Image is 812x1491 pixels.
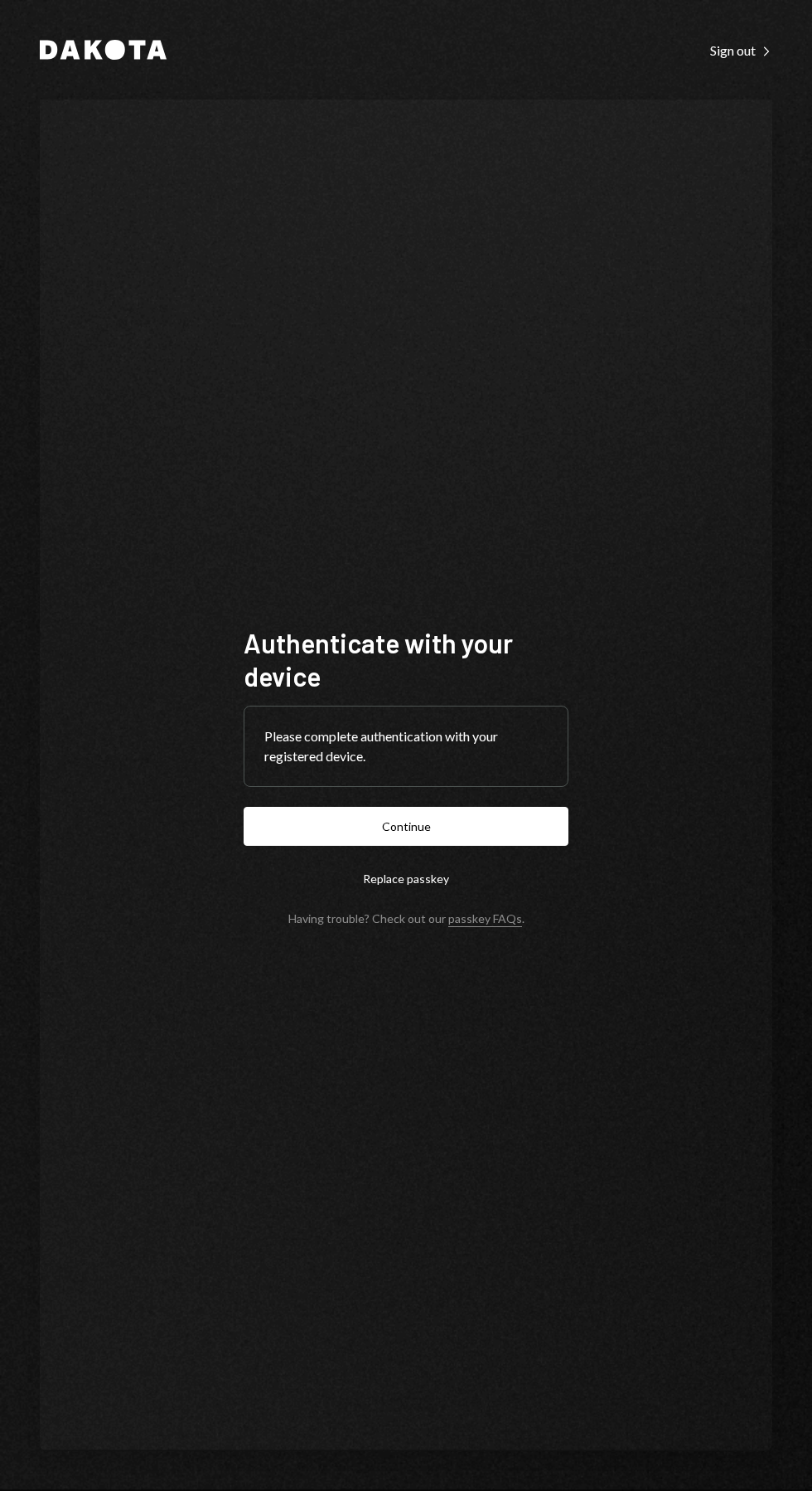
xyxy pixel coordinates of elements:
[244,626,568,692] h1: Authenticate with your device
[710,42,772,59] div: Sign out
[448,911,522,927] a: passkey FAQs
[710,41,772,59] a: Sign out
[244,859,568,898] button: Replace passkey
[244,807,568,846] button: Continue
[264,726,548,766] div: Please complete authentication with your registered device.
[288,911,524,925] div: Having trouble? Check out our .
